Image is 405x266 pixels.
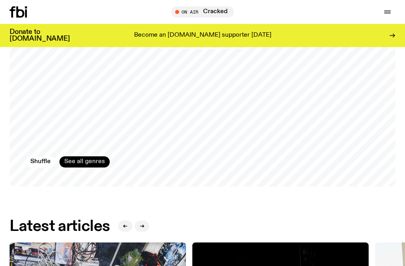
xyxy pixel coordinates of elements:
[26,156,55,167] button: Shuffle
[171,6,234,18] button: On AirCracked
[134,32,271,39] p: Become an [DOMAIN_NAME] supporter [DATE]
[59,156,110,167] a: See all genres
[10,219,110,234] h2: Latest articles
[10,29,70,42] h3: Donate to [DOMAIN_NAME]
